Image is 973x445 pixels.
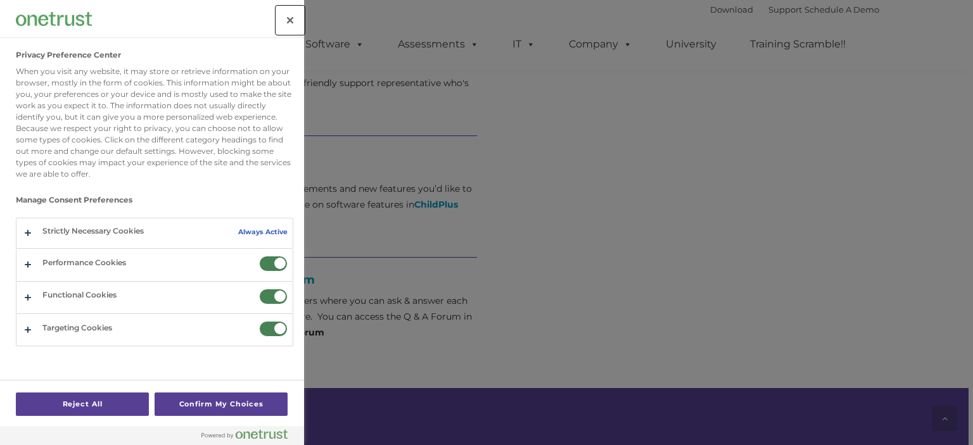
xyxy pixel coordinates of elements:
div: When you visit any website, it may store or retrieve information on your browser, mostly in the f... [16,66,293,180]
button: Close [276,6,304,34]
h2: Privacy Preference Center [16,51,121,60]
button: Reject All [16,392,149,416]
button: Confirm My Choices [155,392,288,416]
img: Powered by OneTrust Opens in a new Tab [201,429,288,439]
a: Powered by OneTrust Opens in a new Tab [201,429,298,445]
img: Company Logo [16,12,92,25]
h3: Manage Consent Preferences [16,196,293,211]
div: Company Logo [16,6,92,32]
